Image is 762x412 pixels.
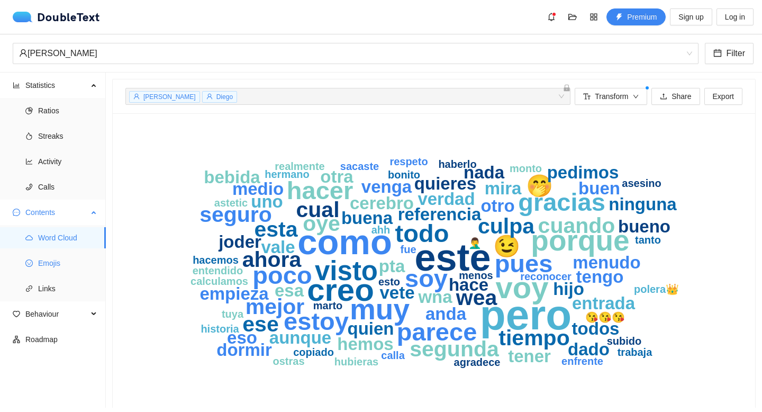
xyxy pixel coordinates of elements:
text: voy [496,270,549,304]
span: Premium [627,11,657,23]
button: appstore [585,8,602,25]
span: [PERSON_NAME] [143,93,196,101]
span: link [25,285,33,292]
text: eso [227,328,257,347]
text: medio [232,179,284,199]
button: font-sizeTransformdown [575,88,647,105]
text: subido [607,335,642,347]
text: entendido [193,265,243,276]
text: esto [378,276,400,288]
span: line-chart [25,158,33,165]
a: logoDoubleText [13,12,100,22]
text: aunque [269,328,331,347]
text: bebida [204,167,260,187]
span: user [19,49,28,57]
span: Log in [725,11,745,23]
span: Behaviour [25,303,88,325]
text: pta [379,256,405,276]
text: enfrente [561,355,603,367]
text: hacemos [193,254,239,266]
text: empieza [199,284,269,303]
text: wea [456,285,498,310]
text: dormir [216,340,272,360]
text: astetic [214,197,248,209]
span: Filter [726,47,745,60]
span: Ratios [38,100,97,121]
text: uno [251,192,283,211]
text: venga [361,177,412,196]
span: Share [672,91,691,102]
span: Roadmap [25,329,97,350]
text: bueno [618,217,670,236]
text: asesino [622,177,661,189]
text: todo [395,219,449,247]
span: upload [660,93,667,101]
text: buena [341,208,393,228]
text: entrada [572,293,636,313]
text: hace [449,275,488,294]
span: Links [38,278,97,299]
text: fue [401,244,416,255]
span: Cristobal Mena [19,43,692,64]
text: vale [261,237,295,257]
img: logo [13,12,37,22]
button: Export [704,88,742,105]
text: ninguna [609,194,677,214]
text: visto [315,256,378,286]
text: 😘😘😘 ‎ [585,311,628,324]
text: parece [397,318,477,346]
text: bonito [388,169,420,181]
text: hijo [553,279,584,299]
text: polera👑 [634,283,679,295]
text: cerebro [350,193,414,213]
text: ahora [242,247,302,272]
text: mira [485,178,522,198]
text: ahh [371,224,391,236]
text: segunda [410,337,500,361]
button: folder-open [564,8,581,25]
span: pie-chart [25,107,33,114]
text: sacaste [340,160,379,172]
text: gracias [518,188,605,216]
text: menos [459,270,493,281]
text: anda [425,304,467,324]
text: trabaja [618,346,652,358]
text: otra [320,167,353,186]
text: hermano [265,168,309,180]
text: otro [480,196,514,216]
span: appstore [586,13,602,21]
text: 😉 [493,234,521,259]
span: font-size [583,93,591,101]
button: Log in [716,8,754,25]
span: user [133,93,140,100]
span: Export [713,91,734,102]
text: como [297,222,392,262]
span: Diego [216,93,233,101]
span: cloud [25,234,33,241]
text: oye [303,211,340,236]
text: agradece [454,356,501,368]
text: esta [254,217,298,241]
text: respeto [389,156,428,167]
text: 🤦‍♂️ [468,237,482,249]
text: verdad [418,189,475,209]
button: Sign up [670,8,712,25]
span: down [633,94,639,101]
span: lock [563,84,570,92]
text: tiempo [498,326,569,350]
text: haberlo [438,158,476,170]
text: cual [296,198,339,222]
span: message [13,209,20,216]
text: pedimos [547,163,619,182]
span: folder-open [565,13,580,21]
text: reconocer [520,271,571,282]
text: historia [201,323,239,335]
span: Transform [595,91,628,102]
text: seguro [199,202,272,227]
text: dado [568,339,610,359]
div: [PERSON_NAME] [19,43,683,64]
text: hacer [287,176,353,204]
span: Streaks [38,126,97,147]
text: mejor [246,294,305,319]
text: nada [464,163,505,182]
